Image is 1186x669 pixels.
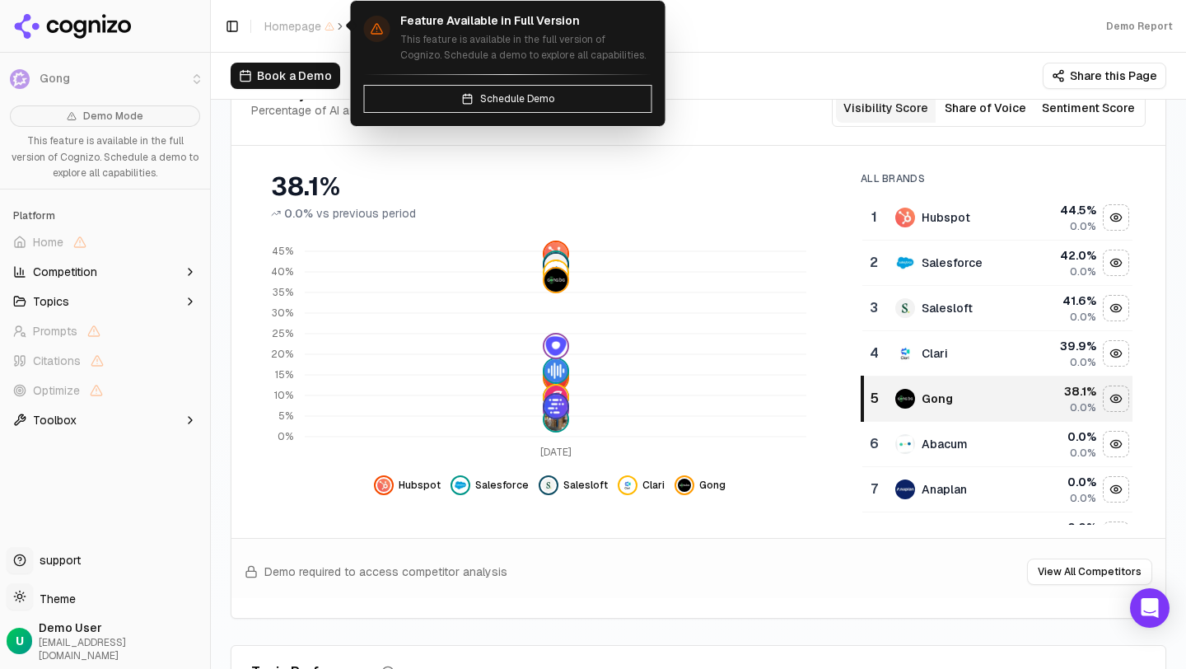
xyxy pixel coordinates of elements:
[675,475,726,495] button: Hide gong data
[1070,401,1096,414] span: 0.0%
[7,259,203,285] button: Competition
[1103,250,1129,276] button: Hide salesforce data
[862,285,1132,330] tr: 3salesloftSalesloft41.6%0.0%Hide salesloft data
[480,92,554,105] span: Schedule Demo
[936,93,1035,123] button: Share of Voice
[869,480,879,499] div: 7
[862,195,1132,241] tr: 1hubspotHubspot44.5%0.0%Hide hubspot data
[272,306,293,320] tspan: 30%
[1103,522,1129,548] button: Hide aviso data
[274,389,293,402] tspan: 10%
[540,445,572,458] tspan: [DATE]
[1029,292,1096,309] div: 41.6 %
[10,133,200,182] p: This feature is available in the full version of Cognizo. Schedule a demo to explore all capabili...
[922,209,970,226] div: Hubspot
[33,382,80,399] span: Optimize
[278,409,293,423] tspan: 5%
[895,434,915,454] img: abacum
[451,475,529,495] button: Hide salesforce data
[895,344,915,363] img: clari
[475,479,529,492] span: Salesforce
[33,323,77,339] span: Prompts
[544,241,567,264] img: hubspot
[922,300,973,316] div: Salesloft
[862,466,1132,512] tr: 7anaplanAnaplan0.0%0.0%Hide anaplan data
[273,286,293,299] tspan: 35%
[1035,93,1142,123] button: Sentiment Score
[544,334,567,357] img: outreach
[1103,204,1129,231] button: Hide hubspot data
[544,407,567,430] img: drivetrain
[271,265,293,278] tspan: 40%
[862,240,1132,285] tr: 2salesforceSalesforce42.0%0.0%Hide salesforce data
[7,203,203,229] div: Platform
[895,253,915,273] img: salesforce
[1043,63,1166,89] button: Share this Page
[251,102,519,119] div: Percentage of AI answers that mention your brand
[1029,428,1096,445] div: 0.0 %
[264,18,334,35] span: Homepage
[278,430,293,443] tspan: 0%
[83,110,143,123] span: Demo Mode
[16,633,24,649] span: U
[33,412,77,428] span: Toolbox
[1106,20,1173,33] div: Demo Report
[33,293,69,310] span: Topics
[1029,202,1096,218] div: 44.5 %
[264,564,507,580] span: Demo required to access competitor analysis
[33,353,81,369] span: Citations
[836,93,936,123] button: Visibility Score
[642,479,665,492] span: Clari
[861,172,1132,185] div: All Brands
[1029,338,1096,354] div: 39.9 %
[275,368,293,381] tspan: 15%
[272,327,293,340] tspan: 25%
[869,434,879,454] div: 6
[264,18,531,35] nav: breadcrumb
[33,234,63,250] span: Home
[544,253,567,276] img: salesloft
[33,264,97,280] span: Competition
[377,479,390,492] img: hubspot
[895,298,915,318] img: salesloft
[922,481,967,498] div: Anaplan
[1103,295,1129,321] button: Hide salesloft data
[1070,356,1096,369] span: 0.0%
[922,345,948,362] div: Clari
[542,479,555,492] img: salesloft
[400,32,652,64] p: This feature is available in the full version of Cognizo. Schedule a demo to explore all capabili...
[39,620,203,636] span: Demo User
[1070,492,1096,505] span: 0.0%
[271,172,828,202] div: 38.1%
[869,208,879,227] div: 1
[1029,247,1096,264] div: 42.0 %
[922,391,953,407] div: Gong
[399,479,441,492] span: Hubspot
[539,475,608,495] button: Hide salesloft data
[678,479,691,492] img: gong
[33,552,81,568] span: support
[454,479,467,492] img: salesforce
[1070,311,1096,324] span: 0.0%
[862,512,1132,557] tr: 0.0%Hide aviso data
[618,475,665,495] button: Hide clari data
[922,255,983,271] div: Salesforce
[869,253,879,273] div: 2
[364,85,652,113] button: Schedule Demo
[1103,431,1129,457] button: Hide abacum data
[895,389,915,409] img: gong
[374,475,441,495] button: Hide hubspot data
[895,208,915,227] img: hubspot
[862,330,1132,376] tr: 4clariClari39.9%0.0%Hide clari data
[1029,474,1096,490] div: 0.0 %
[231,63,340,89] button: Book a Demo
[7,407,203,433] button: Toolbox
[544,385,567,408] img: jiminny
[7,288,203,315] button: Topics
[544,358,567,381] img: chorus
[1103,386,1129,412] button: Hide gong data
[563,479,608,492] span: Salesloft
[1103,340,1129,367] button: Hide clari data
[1029,383,1096,400] div: 38.1 %
[862,421,1132,466] tr: 6abacumAbacum0.0%0.0%Hide abacum data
